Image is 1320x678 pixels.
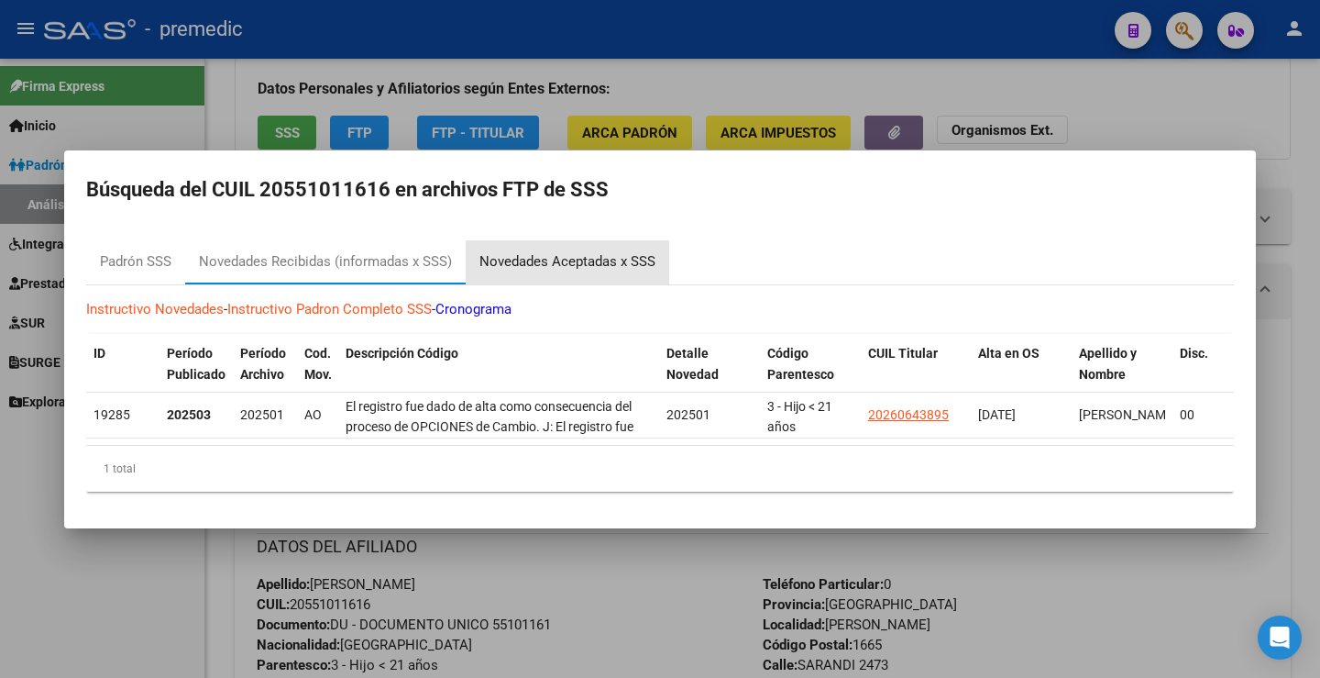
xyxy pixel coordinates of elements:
span: Apellido y Nombre [1079,346,1137,382]
span: Período Publicado [167,346,225,382]
span: AO [304,407,322,422]
div: Padrón SSS [100,251,171,272]
span: 20260643895 [868,407,949,422]
datatable-header-cell: Cod. Mov. [297,334,338,415]
span: Período Archivo [240,346,286,382]
datatable-header-cell: Alta en OS [971,334,1072,415]
span: 3 - Hijo < 21 años [767,399,832,435]
span: Descripción Código [346,346,458,361]
p: - - [86,299,1234,320]
span: 202501 [240,407,284,422]
span: 19285 [93,407,130,422]
strong: 202503 [167,407,211,422]
datatable-header-cell: Disc. [1172,334,1227,415]
span: [PERSON_NAME] [1079,407,1177,422]
span: Disc. [1180,346,1208,361]
a: Instructivo Novedades [86,301,224,317]
datatable-header-cell: Descripción Código [338,334,659,415]
datatable-header-cell: CUIL Titular [861,334,971,415]
span: Cod. Mov. [304,346,332,382]
div: Novedades Aceptadas x SSS [479,251,655,272]
datatable-header-cell: Período Publicado [159,334,233,415]
span: CUIL Titular [868,346,938,361]
datatable-header-cell: Apellido y Nombre [1072,334,1172,415]
a: Instructivo Padron Completo SSS [227,301,432,317]
h2: Búsqueda del CUIL 20551011616 en archivos FTP de SSS [86,172,1234,207]
span: Alta en OS [978,346,1039,361]
a: Cronograma [435,301,511,317]
datatable-header-cell: Detalle Novedad [659,334,760,415]
div: Open Intercom Messenger [1258,616,1302,660]
span: [DATE] [978,407,1016,422]
span: Detalle Novedad [666,346,719,382]
span: El registro fue dado de alta como consecuencia del proceso de OPCIONES de Cambio. J: El registro ... [346,399,633,581]
span: ID [93,346,105,361]
span: Código Parentesco [767,346,834,382]
datatable-header-cell: Código Parentesco [760,334,861,415]
div: Novedades Recibidas (informadas x SSS) [199,251,452,272]
div: 1 total [86,446,1234,492]
div: 00 [1180,405,1220,426]
span: 202501 [666,407,710,422]
datatable-header-cell: Período Archivo [233,334,297,415]
datatable-header-cell: ID [86,334,159,415]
